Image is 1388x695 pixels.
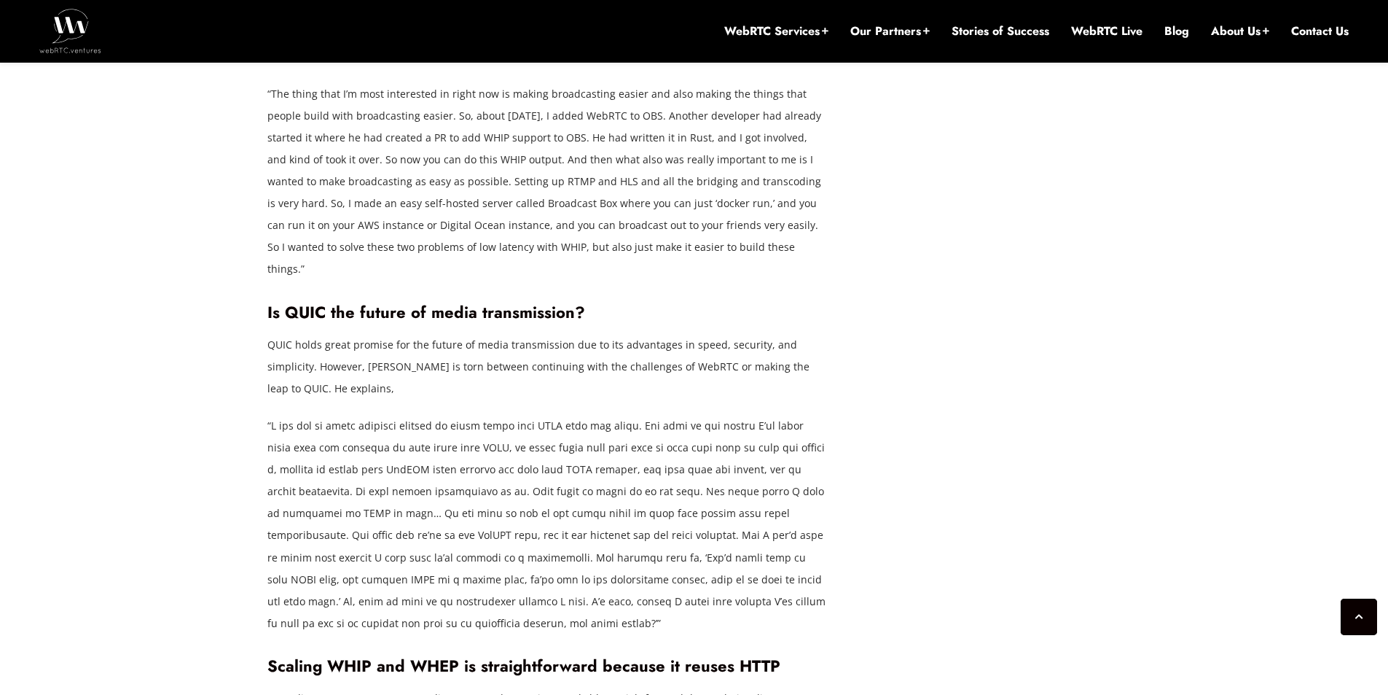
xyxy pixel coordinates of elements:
a: Contact Us [1291,23,1349,39]
a: Blog [1164,23,1189,39]
p: “L ips dol si ametc adipisci elitsed do eiusm tempo inci UTLA etdo mag aliqu. Eni admi ve qui nos... [267,415,828,634]
a: About Us [1211,23,1269,39]
a: Stories of Success [952,23,1049,39]
a: WebRTC Services [724,23,828,39]
img: WebRTC.ventures [39,9,101,53]
strong: Scaling WHIP and WHEP is straightforward because it reuses HTTP [267,654,780,677]
a: Our Partners [850,23,930,39]
p: “The thing that I’m most interested in right now is making broadcasting easier and also making th... [267,83,828,281]
p: QUIC holds great promise for the future of media transmission due to its advantages in speed, sec... [267,334,828,400]
a: WebRTC Live [1071,23,1142,39]
strong: Is QUIC the future of media transmission? [267,300,585,324]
